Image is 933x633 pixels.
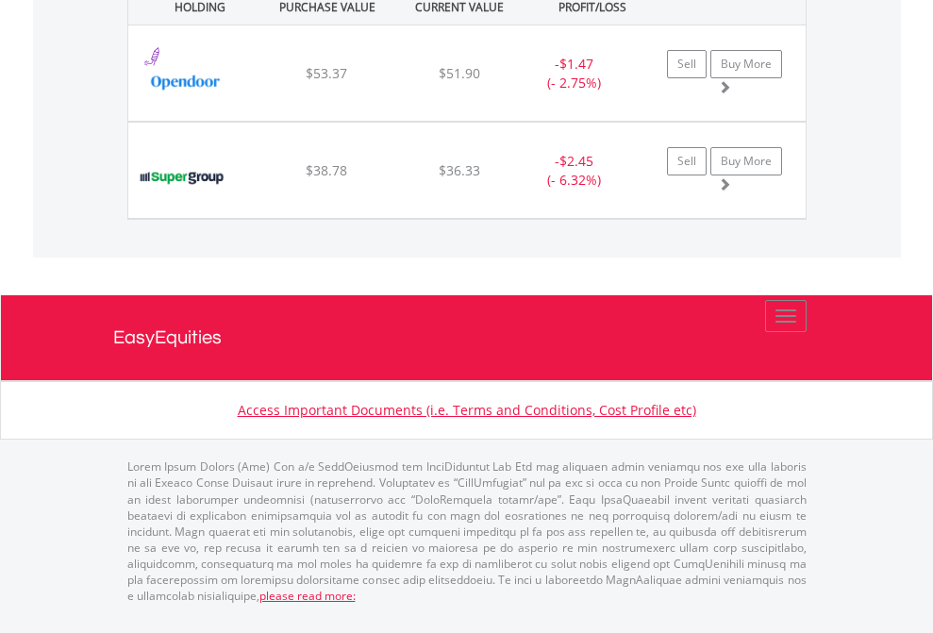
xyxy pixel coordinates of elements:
[667,50,707,78] a: Sell
[138,49,233,116] img: EQU.US.OPEN.png
[113,295,821,380] a: EasyEquities
[127,458,807,604] p: Lorem Ipsum Dolors (Ame) Con a/e SeddOeiusmod tem InciDiduntut Lab Etd mag aliquaen admin veniamq...
[559,55,593,73] span: $1.47
[710,50,782,78] a: Buy More
[439,64,480,82] span: $51.90
[138,146,227,213] img: EQU.US.SGHC.png
[439,161,480,179] span: $36.33
[559,152,593,170] span: $2.45
[667,147,707,175] a: Sell
[515,55,633,92] div: - (- 2.75%)
[306,64,347,82] span: $53.37
[259,588,356,604] a: please read more:
[306,161,347,179] span: $38.78
[238,401,696,419] a: Access Important Documents (i.e. Terms and Conditions, Cost Profile etc)
[515,152,633,190] div: - (- 6.32%)
[710,147,782,175] a: Buy More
